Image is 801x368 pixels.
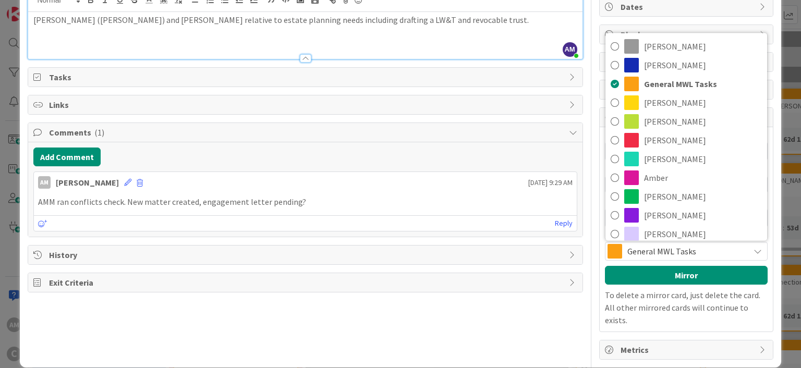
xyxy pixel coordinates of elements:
[644,132,762,148] span: [PERSON_NAME]
[563,42,577,57] span: AM
[605,75,767,93] a: General MWL Tasks
[644,170,762,186] span: Amber
[38,196,572,208] p: AMM ran conflicts check. New matter created, engagement letter pending?
[605,289,768,326] p: To delete a mirror card, just delete the card. All other mirrored cards will continue to exists.
[644,39,762,54] span: [PERSON_NAME]
[56,176,119,189] div: [PERSON_NAME]
[49,99,563,111] span: Links
[605,266,768,285] button: Mirror
[621,28,754,41] span: Block
[605,168,767,187] a: Amber
[644,207,762,223] span: [PERSON_NAME]
[605,131,767,150] a: [PERSON_NAME]
[621,344,754,356] span: Metrics
[555,217,573,230] a: Reply
[644,57,762,73] span: [PERSON_NAME]
[605,37,767,56] a: [PERSON_NAME]
[605,150,767,168] a: [PERSON_NAME]
[49,249,563,261] span: History
[605,187,767,206] a: [PERSON_NAME]
[33,148,101,166] button: Add Comment
[644,114,762,129] span: [PERSON_NAME]
[644,76,762,92] span: General MWL Tasks
[605,56,767,75] a: [PERSON_NAME]
[605,225,767,243] a: [PERSON_NAME]
[605,206,767,225] a: [PERSON_NAME]
[38,176,51,189] div: AM
[33,14,577,26] p: [PERSON_NAME] ([PERSON_NAME]) and [PERSON_NAME] relative to estate planning needs including draft...
[644,189,762,204] span: [PERSON_NAME]
[644,226,762,242] span: [PERSON_NAME]
[49,71,563,83] span: Tasks
[528,177,573,188] span: [DATE] 9:29 AM
[605,112,767,131] a: [PERSON_NAME]
[94,127,104,138] span: ( 1 )
[621,1,754,13] span: Dates
[605,93,767,112] a: [PERSON_NAME]
[49,126,563,139] span: Comments
[49,276,563,289] span: Exit Criteria
[627,244,744,259] span: General MWL Tasks
[605,232,624,240] span: Label
[644,151,762,167] span: [PERSON_NAME]
[644,95,762,111] span: [PERSON_NAME]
